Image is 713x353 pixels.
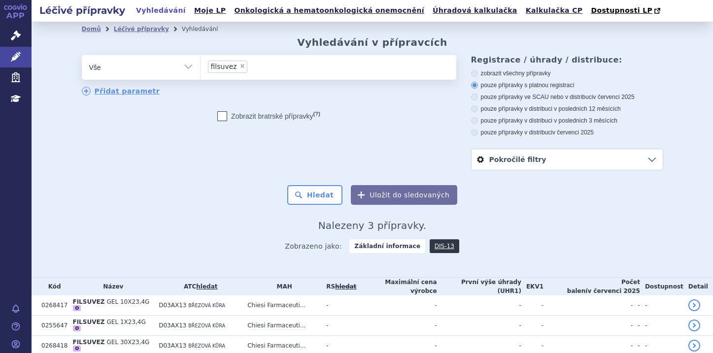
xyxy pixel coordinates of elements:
label: pouze přípravky s platnou registrací [471,81,663,89]
a: Úhradová kalkulačka [430,4,520,17]
input: filsuvez [250,60,256,72]
td: - [633,295,640,316]
th: MAH [242,278,321,295]
a: detail [688,340,700,352]
th: Detail [683,278,713,295]
a: detail [688,299,700,311]
span: v červenci 2025 [587,288,640,294]
td: - [521,295,543,316]
th: První výše úhrady (UHR1) [437,278,521,295]
a: hledat [196,283,217,290]
label: Zobrazit bratrské přípravky [217,111,320,121]
a: DIS-13 [430,239,459,253]
span: v červenci 2025 [552,129,594,136]
a: Přidat parametr [82,87,160,96]
label: pouze přípravky ve SCAU nebo v distribuci [471,93,663,101]
label: pouze přípravky v distribuci [471,128,663,136]
a: vyhledávání neobsahuje žádnou platnou referenční skupinu [335,283,356,290]
span: Zobrazeno jako: [285,239,342,253]
td: - [321,295,356,316]
a: detail [688,320,700,331]
label: zobrazit všechny přípravky [471,69,663,77]
a: Vyhledávání [133,4,189,17]
td: Chiesi Farmaceuti... [242,316,321,336]
label: pouze přípravky v distribuci v posledních 12 měsících [471,105,663,113]
div: O [73,325,81,331]
a: Kalkulačka CP [523,4,586,17]
td: Chiesi Farmaceuti... [242,295,321,316]
a: Moje LP [191,4,229,17]
span: GEL 1X23,4G [107,319,146,325]
span: BŘEZOVÁ KŮRA [188,303,225,308]
h2: Léčivé přípravky [32,3,133,17]
td: - [321,316,356,336]
td: - [437,295,521,316]
td: - [356,295,437,316]
span: FILSUVEZ [72,319,104,325]
th: Počet balení [543,278,640,295]
th: EKV1 [521,278,543,295]
span: Dostupnosti LP [591,6,652,14]
th: Název [68,278,154,295]
th: ATC [154,278,242,295]
td: - [543,295,633,316]
th: RS [321,278,356,295]
td: - [640,316,683,336]
th: Maximální cena výrobce [356,278,437,295]
td: - [356,316,437,336]
label: pouze přípravky v distribuci v posledních 3 měsících [471,117,663,125]
span: GEL 30X23,4G [107,339,150,346]
li: Vyhledávání [182,22,231,36]
div: O [73,305,81,311]
span: D03AX13 [159,342,186,349]
strong: Základní informace [349,239,425,253]
h3: Registrace / úhrady / distribuce: [471,55,663,64]
span: FILSUVEZ [72,339,104,346]
a: Pokročilé filtry [472,149,663,170]
button: Uložit do sledovaných [351,185,457,205]
span: FILSUVEZ [72,298,104,305]
span: GEL 10X23,4G [107,298,150,305]
span: filsuvez [211,63,237,70]
del: hledat [335,283,356,290]
div: O [73,346,81,352]
th: Dostupnost [640,278,683,295]
td: - [543,316,633,336]
span: D03AX13 [159,302,186,309]
span: D03AX13 [159,322,186,329]
td: - [633,316,640,336]
td: 0255647 [36,316,68,336]
a: Onkologická a hematoonkologická onemocnění [231,4,427,17]
td: - [640,295,683,316]
span: × [239,63,245,69]
button: Hledat [287,185,343,205]
h2: Vyhledávání v přípravcích [297,36,447,48]
a: Dostupnosti LP [588,4,665,18]
td: 0268417 [36,295,68,316]
span: BŘEZOVÁ KŮRA [188,343,225,349]
th: Kód [36,278,68,295]
td: - [437,316,521,336]
a: Domů [82,26,101,32]
span: Nalezeny 3 přípravky. [318,220,427,231]
a: Léčivé přípravky [114,26,169,32]
abbr: (?) [313,111,320,117]
span: BŘEZOVÁ KŮRA [188,323,225,328]
td: - [521,316,543,336]
span: v červenci 2025 [593,94,635,100]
